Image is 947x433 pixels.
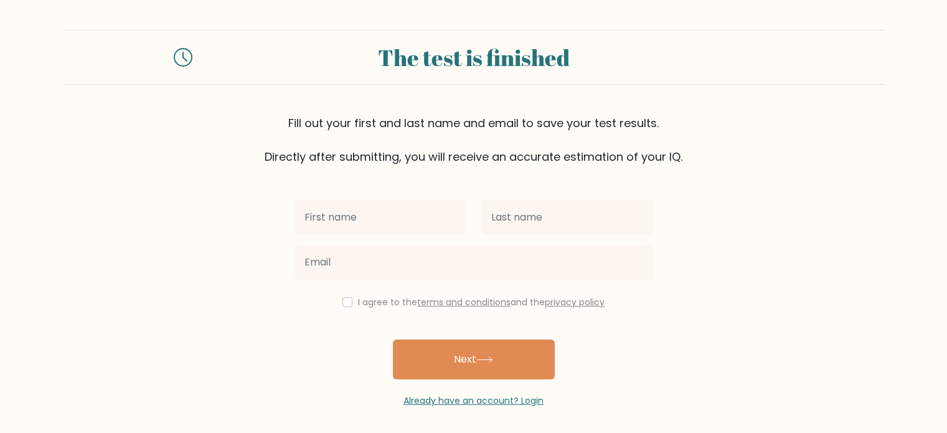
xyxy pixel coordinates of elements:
a: Already have an account? Login [403,394,544,407]
input: Email [294,245,653,280]
div: The test is finished [207,40,740,74]
a: privacy policy [545,296,605,308]
label: I agree to the and the [358,296,605,308]
button: Next [393,340,555,379]
a: terms and conditions [417,296,511,308]
div: Fill out your first and last name and email to save your test results. Directly after submitting,... [63,115,885,165]
input: Last name [481,200,653,235]
input: First name [294,200,466,235]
